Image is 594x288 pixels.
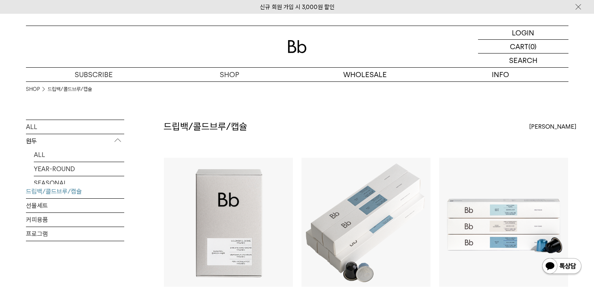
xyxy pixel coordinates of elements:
a: ALL [26,120,124,134]
a: 드립백/콜드브루/캡슐 [48,85,92,93]
a: CART (0) [478,40,568,54]
img: 캡슐 커피 10개입(3종 택1) [439,158,568,287]
a: YEAR-ROUND [34,162,124,176]
a: 커피용품 [26,213,124,227]
a: SEASONAL [34,176,124,190]
a: 프로그램 [26,227,124,241]
img: 카카오톡 채널 1:1 채팅 버튼 [541,257,582,276]
span: [PERSON_NAME] [529,122,576,131]
p: INFO [433,68,568,81]
a: 선물세트 [26,199,124,212]
a: SHOP [162,68,297,81]
a: ALL [34,148,124,162]
img: 드립백 디스커버리 세트 [164,158,293,287]
p: LOGIN [512,26,534,39]
img: 캡슐 커피 50개입(3종 택1) [302,158,430,287]
a: LOGIN [478,26,568,40]
p: SEARCH [509,54,537,67]
a: SUBSCRIBE [26,68,162,81]
a: 드립백/콜드브루/캡슐 [26,185,124,198]
img: 로고 [288,40,307,53]
a: SHOP [26,85,40,93]
h2: 드립백/콜드브루/캡슐 [164,120,247,133]
p: 원두 [26,134,124,148]
p: CART [510,40,528,53]
p: WHOLESALE [297,68,433,81]
a: 신규 회원 가입 시 3,000원 할인 [260,4,335,11]
p: (0) [528,40,537,53]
